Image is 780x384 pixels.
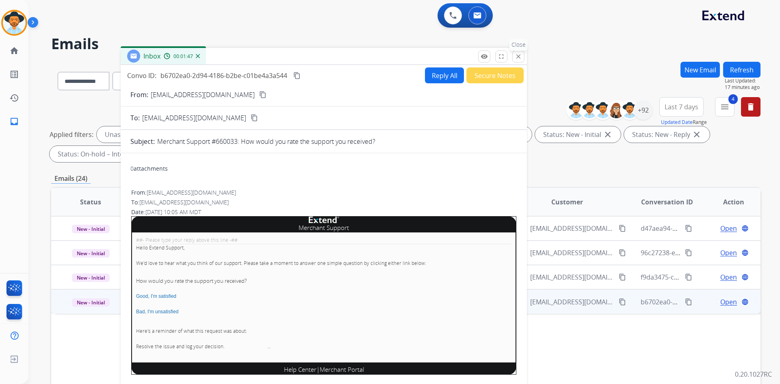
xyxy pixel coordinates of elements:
[130,165,168,173] div: attachments
[725,78,760,84] span: Last Updated:
[131,198,516,206] div: To:
[136,343,511,350] p: Resolve the issue and log your decision. ͏‌ ͏‌ ͏‌ ͏‌ ͏‌ ͏‌ ͏‌ ͏‌ ͏‌ ͏‌ ͏‌ ͏‌ ͏‌ ͏‌ ͏‌ ͏‌ ͏͏‌ ͏‌ ͏...
[619,298,626,306] mat-icon: content_copy
[136,293,176,299] a: Good, I'm satisfied
[130,90,148,100] p: From:
[147,189,236,196] span: [EMAIL_ADDRESS][DOMAIN_NAME]
[131,189,516,197] div: From:
[130,137,155,146] p: Subject:
[685,298,692,306] mat-icon: content_copy
[723,62,760,78] button: Refresh
[661,119,707,126] span: Range
[425,67,464,83] button: Reply All
[136,328,511,335] p: Here's a reminder of what this request was about:
[72,298,110,307] span: New - Initial
[530,223,614,233] span: [EMAIL_ADDRESS][DOMAIN_NAME]
[641,248,760,257] span: 96c27238-ed3c-4cb2-a0d0-ffa94e9ceff2
[720,223,737,233] span: Open
[132,363,516,375] td: |
[741,249,749,256] mat-icon: language
[142,113,246,123] span: [EMAIL_ADDRESS][DOMAIN_NAME]
[130,165,134,172] span: 0
[498,53,505,60] mat-icon: fullscreen
[173,53,193,60] span: 00:01:47
[309,217,339,223] img: company logo
[530,272,614,282] span: [EMAIL_ADDRESS][DOMAIN_NAME]
[741,273,749,281] mat-icon: language
[139,198,229,206] span: [EMAIL_ADDRESS][DOMAIN_NAME]
[9,69,19,79] mat-icon: list_alt
[97,126,149,143] div: Unassigned
[530,248,614,258] span: [EMAIL_ADDRESS][DOMAIN_NAME]
[530,297,614,307] span: [EMAIL_ADDRESS][DOMAIN_NAME]
[145,208,201,216] span: [DATE] 10:05 AM MDT
[51,174,91,184] p: Emails (24)
[633,100,653,120] div: +92
[685,273,692,281] mat-icon: content_copy
[735,369,772,379] p: 0.20.1027RC
[72,249,110,258] span: New - Initial
[320,365,364,373] a: Merchant Portal
[515,53,522,60] mat-icon: close
[50,130,93,139] p: Applied filters:
[641,197,693,207] span: Conversation ID
[641,224,766,233] span: d47aea94-859a-4c36-8090-428361098593
[143,52,160,61] span: Inbox
[151,90,255,100] p: [EMAIL_ADDRESS][DOMAIN_NAME]
[9,93,19,103] mat-icon: history
[509,39,528,51] p: Close
[51,36,760,52] h2: Emails
[466,67,524,83] button: Secure Notes
[603,130,613,139] mat-icon: close
[685,225,692,232] mat-icon: content_copy
[284,365,316,373] a: Help Center
[746,102,756,112] mat-icon: delete
[80,197,101,207] span: Status
[641,297,767,306] span: b6702ea0-2d94-4186-b2be-c01be4a3a544
[136,244,511,252] p: Hello Extend Support,
[551,197,583,207] span: Customer
[512,50,524,63] button: Close
[251,114,258,121] mat-icon: content_copy
[157,137,375,146] p: Merchant Support #660033: How would you rate the support you received?
[741,298,749,306] mat-icon: language
[619,225,626,232] mat-icon: content_copy
[619,249,626,256] mat-icon: content_copy
[131,208,516,216] div: Date:
[715,97,734,117] button: 4
[72,273,110,282] span: New - Initial
[72,225,110,233] span: New - Initial
[720,248,737,258] span: Open
[136,277,511,285] h3: How would you rate the support you received?
[3,11,26,34] img: avatar
[725,84,760,91] span: 17 minutes ago
[680,62,720,78] button: New Email
[50,146,155,162] div: Status: On-hold – Internal
[481,53,488,60] mat-icon: remove_red_eye
[728,94,738,104] span: 4
[130,113,140,123] p: To:
[535,126,621,143] div: Status: New - Initial
[127,71,156,80] p: Convo ID:
[136,309,178,315] a: Bad, I'm unsatisfied
[692,130,702,139] mat-icon: close
[685,249,692,256] mat-icon: content_copy
[9,46,19,56] mat-icon: home
[641,273,762,282] span: f9da3475-c1ad-46f1-a95b-7d9e8bf3500c
[661,119,693,126] button: Updated Date
[741,225,749,232] mat-icon: language
[720,272,737,282] span: Open
[659,97,704,117] button: Last 7 days
[694,188,760,216] th: Action
[720,297,737,307] span: Open
[9,117,19,126] mat-icon: inbox
[293,72,301,79] mat-icon: content_copy
[136,236,511,244] div: ##- Please type your reply above this line -##
[136,260,511,267] p: We'd love to hear what you think of our support. Please take a moment to answer one simple questi...
[665,105,698,108] span: Last 7 days
[132,223,516,232] td: Merchant Support
[720,102,730,112] mat-icon: menu
[619,273,626,281] mat-icon: content_copy
[160,71,287,80] span: b6702ea0-2d94-4186-b2be-c01be4a3a544
[131,375,179,384] span: [02E4GM-J7KER]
